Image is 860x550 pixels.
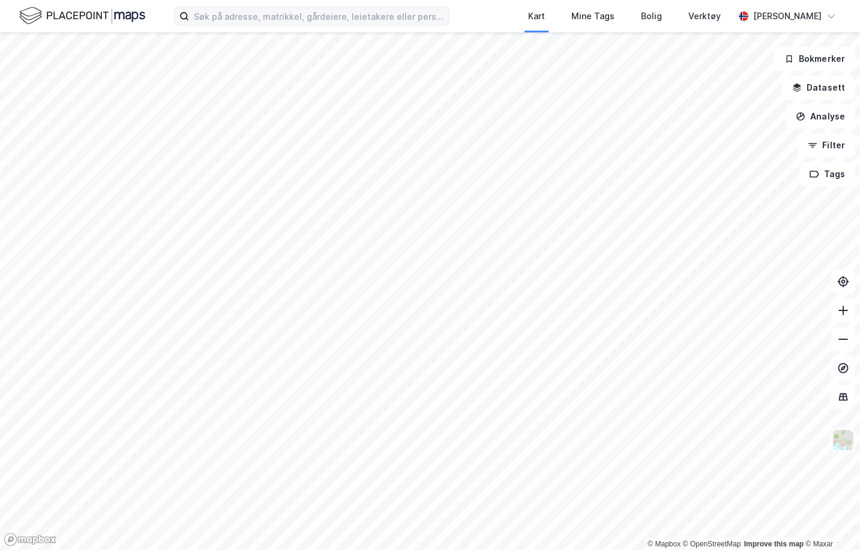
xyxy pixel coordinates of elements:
[753,9,822,23] div: [PERSON_NAME]
[799,162,855,186] button: Tags
[4,533,56,546] a: Mapbox homepage
[800,492,860,550] iframe: Chat Widget
[774,47,855,71] button: Bokmerker
[782,76,855,100] button: Datasett
[19,5,145,26] img: logo.f888ab2527a4732fd821a326f86c7f29.svg
[528,9,545,23] div: Kart
[832,429,855,452] img: Z
[786,104,855,128] button: Analyse
[798,133,855,157] button: Filter
[744,540,804,548] a: Improve this map
[571,9,615,23] div: Mine Tags
[800,492,860,550] div: Kontrollprogram for chat
[683,540,741,548] a: OpenStreetMap
[648,540,681,548] a: Mapbox
[189,7,449,25] input: Søk på adresse, matrikkel, gårdeiere, leietakere eller personer
[641,9,662,23] div: Bolig
[688,9,721,23] div: Verktøy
